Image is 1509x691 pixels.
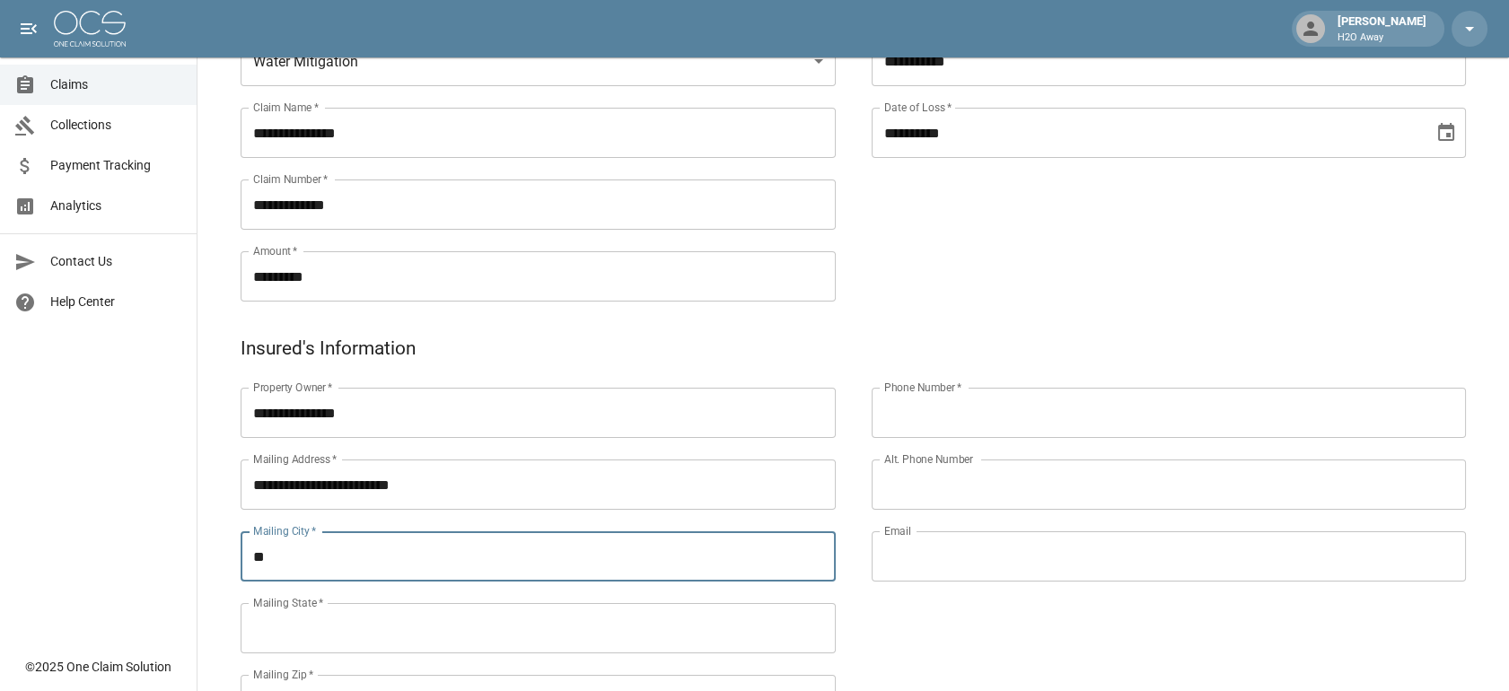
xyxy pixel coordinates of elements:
div: © 2025 One Claim Solution [25,658,171,676]
span: Analytics [50,197,182,215]
label: Mailing State [253,595,323,610]
label: Email [884,523,911,538]
label: Phone Number [884,380,961,395]
span: Help Center [50,293,182,311]
label: Alt. Phone Number [884,451,973,467]
button: open drawer [11,11,47,47]
label: Property Owner [253,380,333,395]
p: H2O Away [1338,31,1426,46]
div: Water Mitigation [241,36,836,86]
label: Date of Loss [884,100,952,115]
span: Payment Tracking [50,156,182,175]
label: Mailing City [253,523,317,538]
label: Claim Name [253,100,319,115]
span: Contact Us [50,252,182,271]
label: Mailing Zip [253,667,314,682]
img: ocs-logo-white-transparent.png [54,11,126,47]
button: Choose date, selected date is Jul 3, 2025 [1428,115,1464,151]
label: Mailing Address [253,451,337,467]
label: Claim Number [253,171,328,187]
span: Claims [50,75,182,94]
label: Amount [253,243,298,258]
span: Collections [50,116,182,135]
div: [PERSON_NAME] [1330,13,1434,45]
